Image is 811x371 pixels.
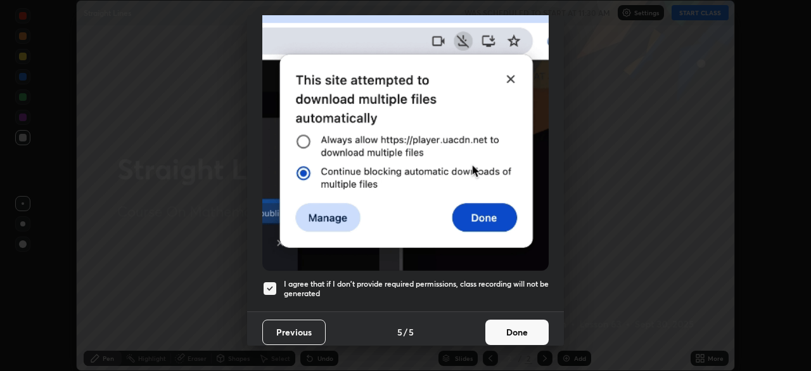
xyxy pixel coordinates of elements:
h4: 5 [397,325,402,339]
button: Previous [262,320,326,345]
h4: / [404,325,407,339]
h5: I agree that if I don't provide required permissions, class recording will not be generated [284,279,549,299]
button: Done [485,320,549,345]
h4: 5 [409,325,414,339]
